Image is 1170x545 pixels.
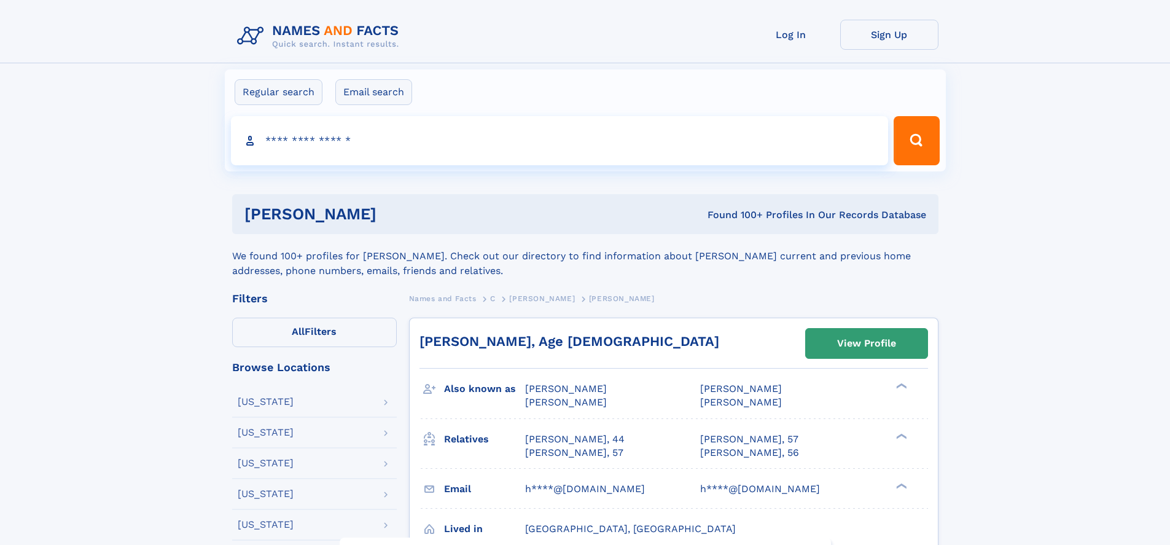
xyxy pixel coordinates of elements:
[894,116,939,165] button: Search Button
[238,489,294,499] div: [US_STATE]
[232,20,409,53] img: Logo Names and Facts
[700,433,798,446] a: [PERSON_NAME], 57
[509,294,575,303] span: [PERSON_NAME]
[490,291,496,306] a: C
[700,446,799,460] a: [PERSON_NAME], 56
[509,291,575,306] a: [PERSON_NAME]
[742,20,840,50] a: Log In
[893,382,908,390] div: ❯
[444,378,525,399] h3: Also known as
[806,329,927,358] a: View Profile
[292,326,305,337] span: All
[542,208,926,222] div: Found 100+ Profiles In Our Records Database
[232,362,397,373] div: Browse Locations
[232,234,938,278] div: We found 100+ profiles for [PERSON_NAME]. Check out our directory to find information about [PERS...
[444,519,525,539] h3: Lived in
[700,396,782,408] span: [PERSON_NAME]
[525,523,736,535] span: [GEOGRAPHIC_DATA], [GEOGRAPHIC_DATA]
[238,428,294,437] div: [US_STATE]
[837,329,896,358] div: View Profile
[231,116,889,165] input: search input
[244,206,542,222] h1: [PERSON_NAME]
[525,396,607,408] span: [PERSON_NAME]
[238,520,294,530] div: [US_STATE]
[238,458,294,468] div: [US_STATE]
[525,446,623,460] a: [PERSON_NAME], 57
[232,293,397,304] div: Filters
[444,429,525,450] h3: Relatives
[700,383,782,394] span: [PERSON_NAME]
[525,383,607,394] span: [PERSON_NAME]
[525,433,625,446] a: [PERSON_NAME], 44
[840,20,938,50] a: Sign Up
[490,294,496,303] span: C
[235,79,322,105] label: Regular search
[419,334,719,349] a: [PERSON_NAME], Age [DEMOGRAPHIC_DATA]
[409,291,477,306] a: Names and Facts
[893,432,908,440] div: ❯
[589,294,655,303] span: [PERSON_NAME]
[335,79,412,105] label: Email search
[444,479,525,500] h3: Email
[238,397,294,407] div: [US_STATE]
[232,318,397,347] label: Filters
[893,482,908,490] div: ❯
